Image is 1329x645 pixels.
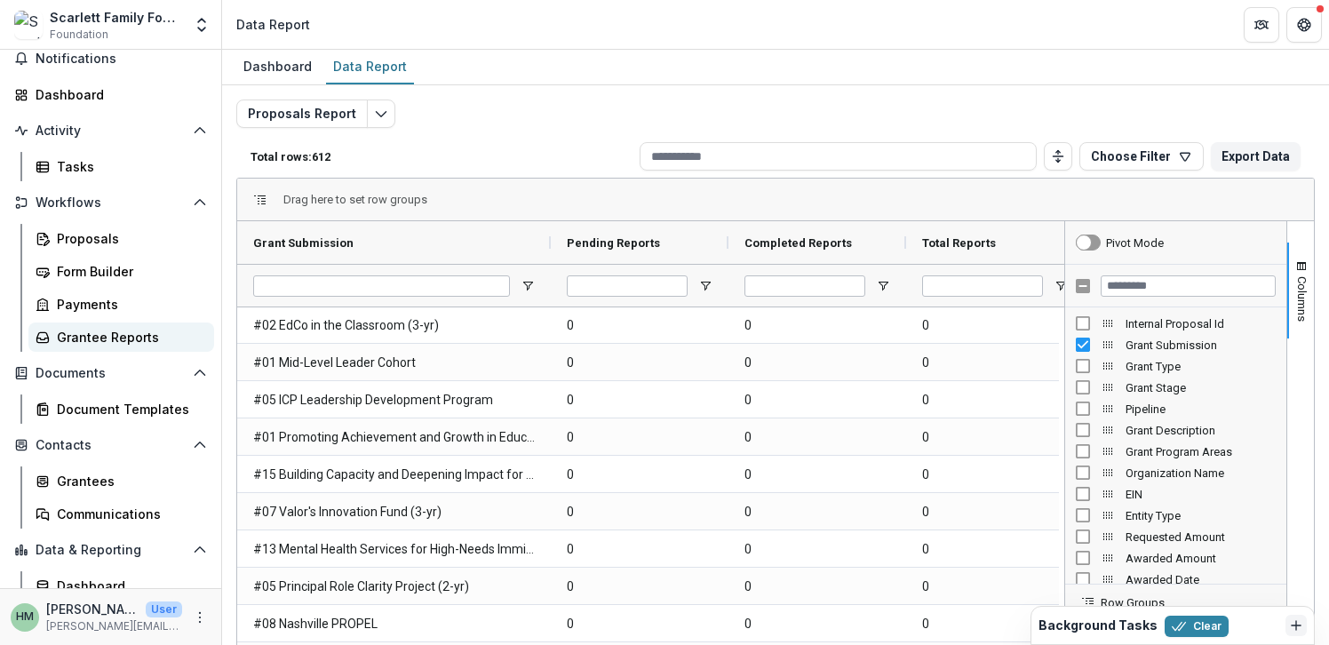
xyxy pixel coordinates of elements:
span: Columns [1295,276,1309,322]
a: Data Report [326,50,414,84]
span: Pending Reports [567,236,660,250]
span: 0 [744,307,890,344]
span: 0 [922,606,1068,642]
input: Pending Reports Filter Input [567,275,688,297]
div: Form Builder [57,262,200,281]
button: Open Filter Menu [698,279,712,293]
span: #01 Mid-Level Leader Cohort [253,345,535,381]
span: 0 [922,307,1068,344]
span: 0 [744,494,890,530]
span: Grant Stage [1126,381,1276,394]
button: Toggle auto height [1044,142,1072,171]
div: Scarlett Family Foundation [50,8,182,27]
span: 0 [567,419,712,456]
span: Notifications [36,52,207,67]
a: Form Builder [28,257,214,286]
span: Grant Submission [253,236,354,250]
input: Total Reports Filter Input [922,275,1043,297]
button: Open Documents [7,359,214,387]
span: 0 [567,494,712,530]
span: 0 [567,606,712,642]
span: 0 [922,457,1068,493]
span: 0 [922,531,1068,568]
span: Completed Reports [744,236,852,250]
h2: Background Tasks [1039,618,1158,633]
span: 0 [567,457,712,493]
nav: breadcrumb [229,12,317,37]
span: #08 Nashville PROPEL [253,606,535,642]
span: Activity [36,123,186,139]
a: Tasks [28,152,214,181]
span: 0 [567,569,712,605]
span: 0 [567,345,712,381]
div: Requested Amount Column [1065,526,1286,547]
button: Open entity switcher [189,7,214,43]
div: Grant Stage Column [1065,377,1286,398]
span: 0 [744,606,890,642]
a: Communications [28,499,214,529]
button: Edit selected report [367,100,395,128]
span: Data & Reporting [36,543,186,558]
span: Row Groups [1101,596,1165,609]
div: Dashboard [236,53,319,79]
button: Choose Filter [1079,142,1204,171]
div: Awarded Date Column [1065,569,1286,590]
span: Organization Name [1126,466,1276,480]
span: 0 [744,569,890,605]
span: Internal Proposal Id [1126,317,1276,330]
span: 0 [567,307,712,344]
span: Grant Program Areas [1126,445,1276,458]
button: Dismiss [1285,615,1307,636]
div: Proposals [57,229,200,248]
span: 0 [922,382,1068,418]
input: Grant Submission Filter Input [253,275,510,297]
span: 0 [744,345,890,381]
div: Data Report [326,53,414,79]
span: 0 [744,531,890,568]
span: EIN [1126,488,1276,501]
button: Open Activity [7,116,214,145]
input: Filter Columns Input [1101,275,1276,297]
div: Awarded Amount Column [1065,547,1286,569]
span: 0 [922,345,1068,381]
span: #07 Valor's Innovation Fund (3-yr) [253,494,535,530]
p: Total rows: 612 [251,150,633,163]
span: 0 [567,382,712,418]
div: Payments [57,295,200,314]
a: Grantees [28,466,214,496]
div: EIN Column [1065,483,1286,505]
span: Workflows [36,195,186,211]
div: Document Templates [57,400,200,418]
span: Grant Description [1126,424,1276,437]
span: 0 [567,531,712,568]
span: Pipeline [1126,402,1276,416]
span: 0 [922,419,1068,456]
span: 0 [744,382,890,418]
a: Grantee Reports [28,322,214,352]
span: #15 Building Capacity and Deepening Impact for PENCIL 2030 (2-yr) [253,457,535,493]
span: 0 [744,457,890,493]
div: Grantees [57,472,200,490]
span: Grant Type [1126,360,1276,373]
span: #05 Principal Role Clarity Project (2-yr) [253,569,535,605]
p: [PERSON_NAME] [46,600,139,618]
button: Notifications [7,44,214,73]
p: User [146,601,182,617]
span: Drag here to set row groups [283,193,427,206]
div: Dashboard [57,577,200,595]
a: Document Templates [28,394,214,424]
span: Awarded Amount [1126,552,1276,565]
button: Open Data & Reporting [7,536,214,564]
div: Haley Miller [16,611,34,623]
div: Grant Type Column [1065,355,1286,377]
div: Grant Program Areas Column [1065,441,1286,462]
button: Open Workflows [7,188,214,217]
span: #02 EdCo in the Classroom (3-yr) [253,307,535,344]
span: 0 [744,419,890,456]
span: #01 Promoting Achievement and Growth in Education (PAGE) [253,419,535,456]
div: Data Report [236,15,310,34]
button: Open Filter Menu [521,279,535,293]
a: Dashboard [28,571,214,601]
a: Payments [28,290,214,319]
span: Documents [36,366,186,381]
